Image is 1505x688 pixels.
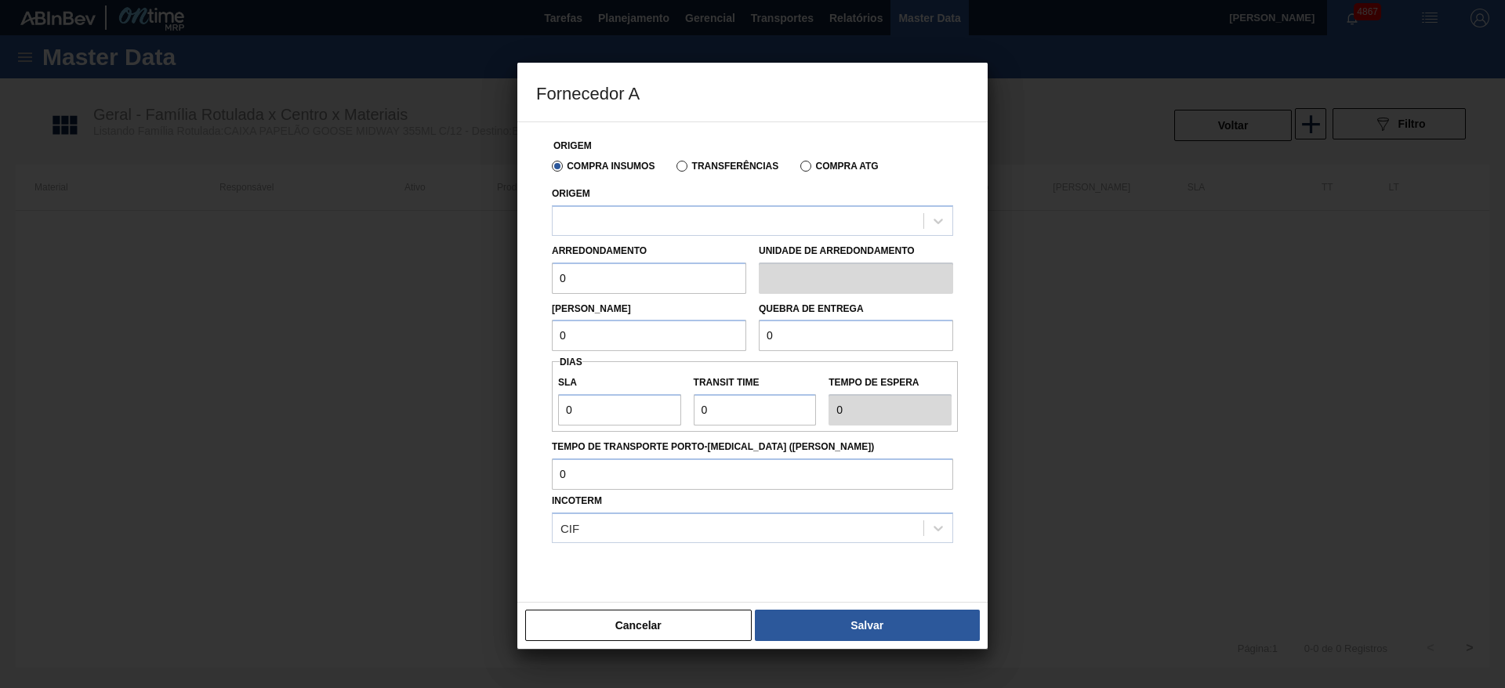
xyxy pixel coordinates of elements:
[759,240,953,263] label: Unidade de arredondamento
[552,161,655,172] label: Compra Insumos
[517,63,988,122] h3: Fornecedor A
[800,161,878,172] label: Compra ATG
[558,371,681,394] label: SLA
[676,161,778,172] label: Transferências
[755,610,980,641] button: Salvar
[560,521,579,534] div: CIF
[525,610,752,641] button: Cancelar
[560,357,582,368] span: Dias
[552,436,953,458] label: Tempo de Transporte Porto-[MEDICAL_DATA] ([PERSON_NAME])
[829,371,952,394] label: Tempo de espera
[553,140,592,151] label: Origem
[694,371,817,394] label: Transit Time
[552,303,631,314] label: [PERSON_NAME]
[759,303,864,314] label: Quebra de entrega
[552,495,602,506] label: Incoterm
[552,245,647,256] label: Arredondamento
[552,188,590,199] label: Origem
